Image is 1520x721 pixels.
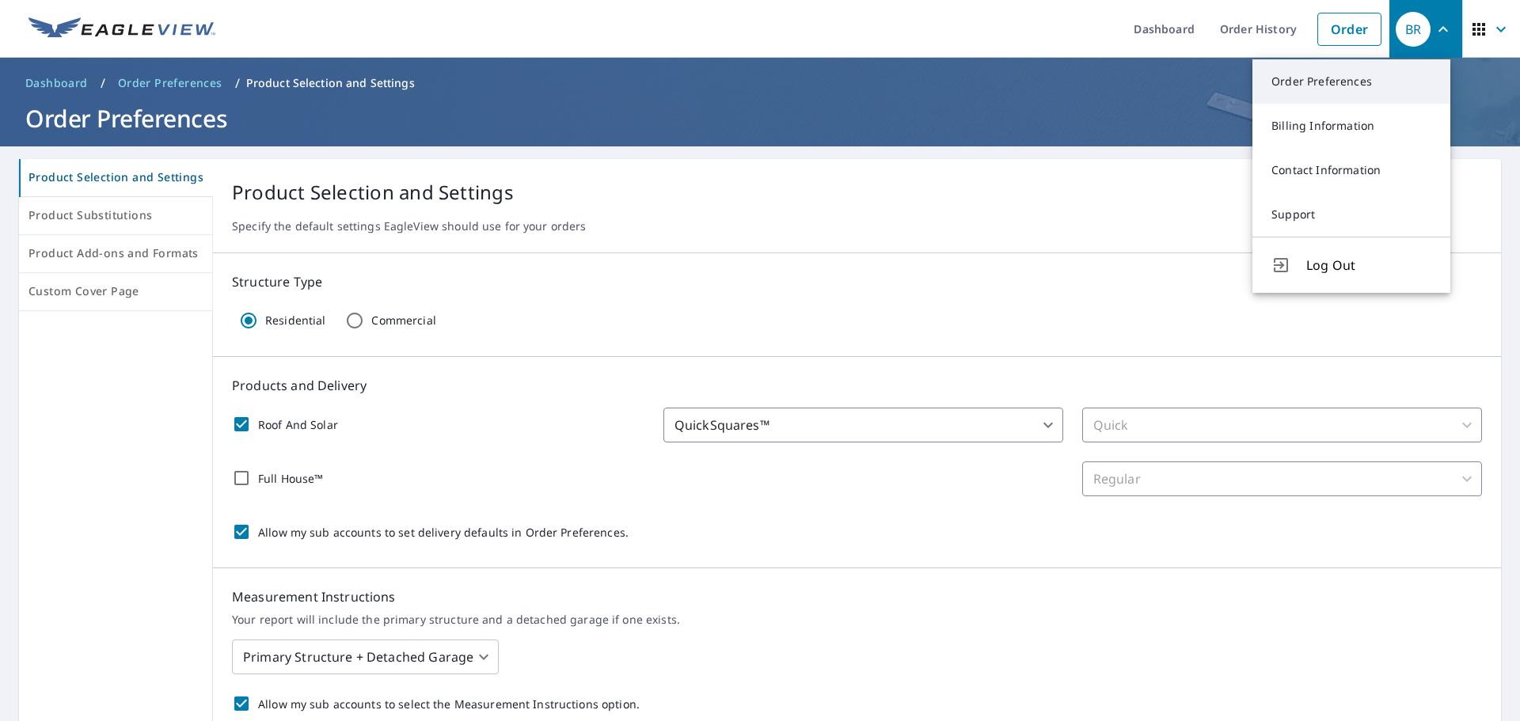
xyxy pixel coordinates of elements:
p: Products and Delivery [232,376,1482,395]
p: Your report will include the primary structure and a detached garage if one exists. [232,613,1482,627]
p: Allow my sub accounts to select the Measurement Instructions option. [258,696,640,712]
li: / [101,74,105,93]
a: Order [1317,13,1381,46]
span: Order Preferences [118,75,222,91]
span: Log Out [1306,256,1431,275]
p: Residential [265,313,325,328]
img: EV Logo [28,17,215,41]
div: Regular [1082,461,1482,496]
a: Order Preferences [112,70,229,96]
p: Measurement Instructions [232,587,1482,606]
span: Product Selection and Settings [28,168,203,188]
button: Log Out [1252,237,1450,293]
a: Order Preferences [1252,59,1450,104]
p: Structure Type [232,272,1482,291]
a: Billing Information [1252,104,1450,148]
p: Commercial [371,313,435,328]
li: / [235,74,240,93]
nav: breadcrumb [19,70,1501,96]
div: BR [1396,12,1431,47]
span: Product Add-ons and Formats [28,244,203,264]
p: Full House™ [258,470,323,487]
div: Quick [1082,408,1482,442]
p: Product Selection and Settings [246,75,415,91]
p: Specify the default settings EagleView should use for your orders [232,219,1482,233]
span: Product Substitutions [28,206,203,226]
p: Allow my sub accounts to set delivery defaults in Order Preferences. [258,524,629,541]
a: Dashboard [19,70,94,96]
div: QuickSquares™ [663,408,1063,442]
div: Primary Structure + Detached Garage [232,635,499,679]
h1: Order Preferences [19,102,1501,135]
a: Contact Information [1252,148,1450,192]
span: Custom Cover Page [28,282,203,302]
span: Dashboard [25,75,88,91]
a: Support [1252,192,1450,237]
div: tab-list [19,159,213,311]
p: Roof And Solar [258,416,338,433]
p: Product Selection and Settings [232,178,1482,207]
